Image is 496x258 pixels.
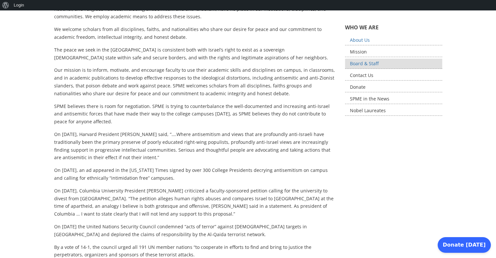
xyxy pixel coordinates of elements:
[345,82,442,92] a: Donate
[54,46,336,62] p: The peace we seek in the [GEOGRAPHIC_DATA] is consistent both with Israel’s right to exist as a s...
[345,59,442,69] a: Board & Staff
[54,223,336,238] p: On [DATE] the United Nations Security Council condemned “acts of terror” against [DEMOGRAPHIC_DAT...
[345,70,442,81] a: Contact Us
[345,35,442,45] a: About Us
[345,47,442,57] a: Mission
[54,130,336,161] p: On [DATE], Harvard President [PERSON_NAME] said, “….Where antisemitism and views that are profoun...
[54,25,336,41] p: We welcome scholars from all disciplines, faiths, and nationalities who share our desire for peac...
[345,94,442,104] a: SPME in the News
[54,102,336,126] p: SPME believes there is room for negotiation. SPME is trying to counterbalance the well-documented...
[54,166,336,182] p: On [DATE], an ad appeared in the [US_STATE] Times signed by over 300 College Presidents decrying ...
[54,66,336,97] p: Our mission is to inform, motivate, and encourage faculty to use their academic skills and discip...
[345,106,442,116] a: Nobel Laureates
[54,187,336,218] p: On [DATE], Columbia University President [PERSON_NAME] criticized a faculty-sponsored petition ca...
[345,24,442,31] h5: WHO WE ARE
